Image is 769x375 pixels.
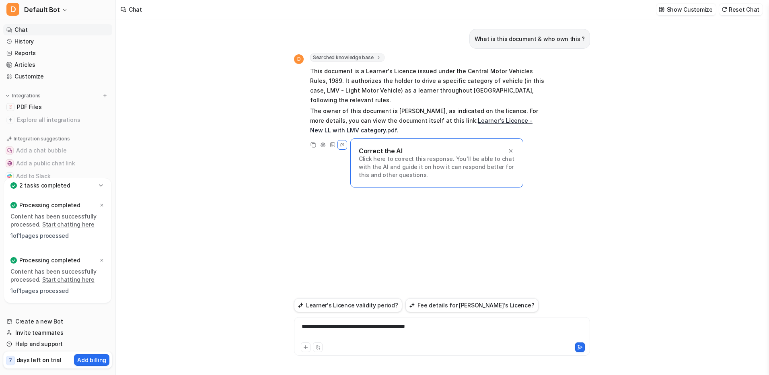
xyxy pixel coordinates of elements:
button: Reset Chat [719,4,763,15]
a: History [3,36,112,47]
img: expand menu [5,93,10,99]
img: PDF Files [8,105,13,109]
a: Customize [3,71,112,82]
a: PDF FilesPDF Files [3,101,112,113]
span: D [294,54,304,64]
img: Add a public chat link [7,161,12,166]
p: 1 of 1 pages processed [10,287,105,295]
span: D [6,3,19,16]
button: Fee details for [PERSON_NAME]'s Licence? [405,298,539,312]
img: Add to Slack [7,174,12,179]
span: PDF Files [17,103,41,111]
a: Start chatting here [42,276,95,283]
p: This document is a Learner's Licence issued under the Central Motor Vehicles Rules, 1989. It auth... [310,66,545,105]
p: Content has been successfully processed. [10,212,105,229]
p: 2 tasks completed [19,181,70,190]
p: days left on trial [16,356,62,364]
a: Start chatting here [42,221,95,228]
a: Invite teammates [3,327,112,338]
button: Add billing [74,354,109,366]
button: Show Customize [656,4,716,15]
p: Integration suggestions [14,135,70,142]
p: 7 [9,357,12,364]
img: Add a chat bubble [7,148,12,153]
p: 1 of 1 pages processed [10,232,105,240]
a: Articles [3,59,112,70]
a: Explore all integrations [3,114,112,126]
p: The owner of this document is [PERSON_NAME], as indicated on the licence. For more details, you c... [310,106,545,135]
img: customize [659,6,664,12]
p: What is this document & who own this ? [475,34,585,44]
p: Correct the AI [359,147,402,155]
a: Create a new Bot [3,316,112,327]
a: Help and support [3,338,112,350]
p: Show Customize [667,5,713,14]
span: Explore all integrations [17,113,109,126]
p: Content has been successfully processed. [10,268,105,284]
p: Processing completed [19,256,80,264]
p: Add billing [77,356,106,364]
img: explore all integrations [6,116,14,124]
p: Integrations [12,93,41,99]
img: menu_add.svg [102,93,108,99]
p: Processing completed [19,201,80,209]
button: Integrations [3,92,43,100]
button: Add a chat bubbleAdd a chat bubble [3,144,112,157]
div: Chat [129,5,142,14]
a: Reports [3,47,112,59]
span: Searched knowledge base [310,54,384,62]
a: Chat [3,24,112,35]
p: Click here to correct this response. You'll be able to chat with the AI and guide it on how it ca... [359,155,515,179]
button: Add a public chat linkAdd a public chat link [3,157,112,170]
span: Default Bot [24,4,60,15]
img: reset [722,6,727,12]
button: Learner's Licence validity period? [294,298,402,312]
button: Add to SlackAdd to Slack [3,170,112,183]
